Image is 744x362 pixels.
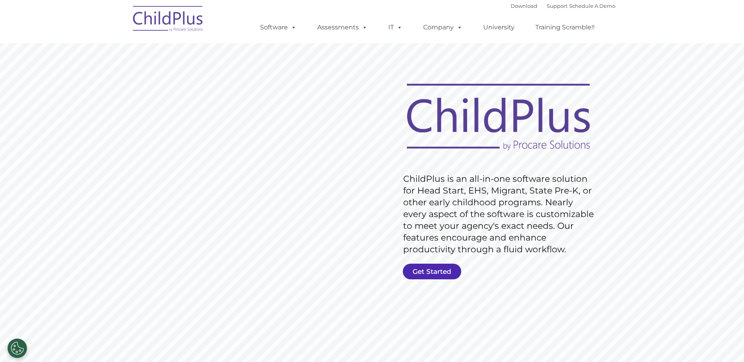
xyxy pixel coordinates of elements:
[547,3,568,9] a: Support
[569,3,615,9] a: Schedule A Demo
[309,20,375,35] a: Assessments
[511,3,537,9] a: Download
[7,338,27,358] button: Cookies Settings
[415,20,470,35] a: Company
[528,20,602,35] a: Training Scramble!!
[252,20,304,35] a: Software
[475,20,522,35] a: University
[403,264,461,279] a: Get Started
[129,0,207,40] img: ChildPlus by Procare Solutions
[511,3,615,9] font: |
[380,20,410,35] a: IT
[403,173,598,255] rs-layer: ChildPlus is an all-in-one software solution for Head Start, EHS, Migrant, State Pre-K, or other ...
